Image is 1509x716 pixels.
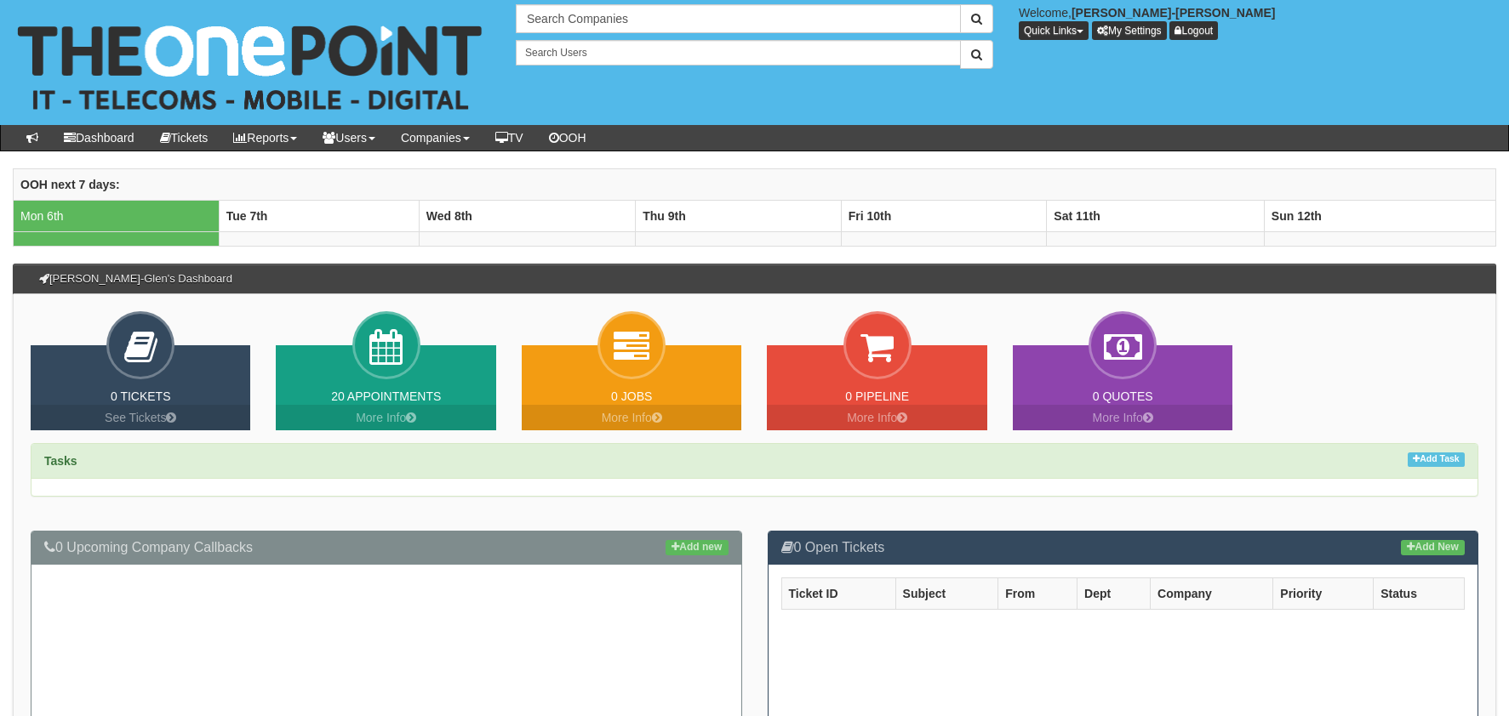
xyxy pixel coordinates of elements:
[1408,452,1465,467] a: Add Task
[1006,4,1509,40] div: Welcome,
[1169,21,1218,40] a: Logout
[1019,21,1089,40] button: Quick Links
[1072,6,1276,20] b: [PERSON_NAME]-[PERSON_NAME]
[781,577,895,609] th: Ticket ID
[44,540,729,555] h3: 0 Upcoming Company Callbacks
[1374,577,1465,609] th: Status
[1093,389,1153,403] a: 0 Quotes
[516,4,961,33] input: Search Companies
[220,125,310,151] a: Reports
[1047,200,1265,231] th: Sat 11th
[516,40,961,65] input: Search Users
[51,125,147,151] a: Dashboard
[611,389,652,403] a: 0 Jobs
[1092,21,1167,40] a: My Settings
[895,577,998,609] th: Subject
[666,540,728,555] a: Add new
[1151,577,1273,609] th: Company
[31,264,241,293] h3: [PERSON_NAME]-Glen's Dashboard
[536,125,599,151] a: OOH
[1077,577,1151,609] th: Dept
[310,125,388,151] a: Users
[14,168,1496,200] th: OOH next 7 days:
[781,540,1466,555] h3: 0 Open Tickets
[845,389,909,403] a: 0 Pipeline
[147,125,221,151] a: Tickets
[636,200,841,231] th: Thu 9th
[276,405,495,430] a: More Info
[1401,540,1465,555] a: Add New
[388,125,483,151] a: Companies
[483,125,536,151] a: TV
[522,405,741,430] a: More Info
[31,405,250,430] a: See Tickets
[331,389,441,403] a: 20 Appointments
[14,200,220,231] td: Mon 6th
[1264,200,1495,231] th: Sun 12th
[44,454,77,468] strong: Tasks
[419,200,636,231] th: Wed 8th
[998,577,1077,609] th: From
[219,200,419,231] th: Tue 7th
[111,389,171,403] a: 0 Tickets
[767,405,986,430] a: More Info
[841,200,1047,231] th: Fri 10th
[1273,577,1374,609] th: Priority
[1013,405,1232,430] a: More Info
